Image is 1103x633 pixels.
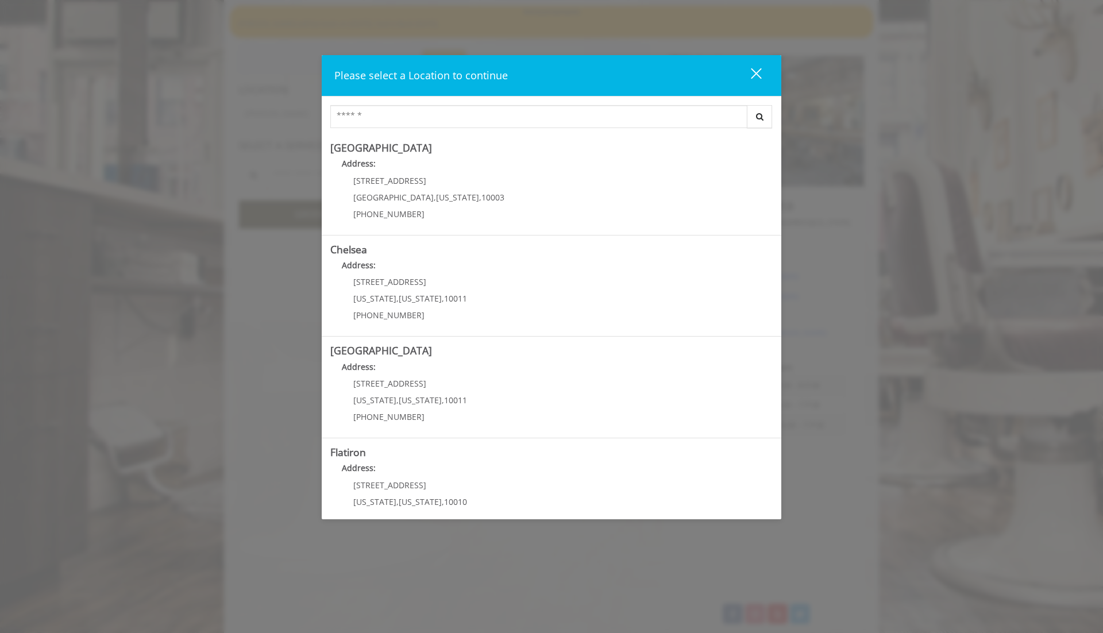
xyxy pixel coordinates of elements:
[444,395,467,406] span: 10011
[353,175,426,186] span: [STREET_ADDRESS]
[353,513,425,524] span: [PHONE_NUMBER]
[353,192,434,203] span: [GEOGRAPHIC_DATA]
[353,209,425,219] span: [PHONE_NUMBER]
[442,293,444,304] span: ,
[353,293,396,304] span: [US_STATE]
[330,141,432,155] b: [GEOGRAPHIC_DATA]
[330,105,773,134] div: Center Select
[479,192,481,203] span: ,
[730,64,769,87] button: close dialog
[342,260,376,271] b: Address:
[396,395,399,406] span: ,
[342,361,376,372] b: Address:
[396,293,399,304] span: ,
[442,496,444,507] span: ,
[353,395,396,406] span: [US_STATE]
[342,462,376,473] b: Address:
[330,242,367,256] b: Chelsea
[353,480,426,491] span: [STREET_ADDRESS]
[353,378,426,389] span: [STREET_ADDRESS]
[353,310,425,321] span: [PHONE_NUMBER]
[330,105,747,128] input: Search Center
[353,496,396,507] span: [US_STATE]
[444,293,467,304] span: 10011
[353,276,426,287] span: [STREET_ADDRESS]
[442,395,444,406] span: ,
[753,113,766,121] i: Search button
[434,192,436,203] span: ,
[396,496,399,507] span: ,
[330,343,432,357] b: [GEOGRAPHIC_DATA]
[330,445,366,459] b: Flatiron
[399,293,442,304] span: [US_STATE]
[481,192,504,203] span: 10003
[399,395,442,406] span: [US_STATE]
[342,158,376,169] b: Address:
[334,68,508,82] span: Please select a Location to continue
[399,496,442,507] span: [US_STATE]
[444,496,467,507] span: 10010
[353,411,425,422] span: [PHONE_NUMBER]
[436,192,479,203] span: [US_STATE]
[738,67,761,84] div: close dialog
